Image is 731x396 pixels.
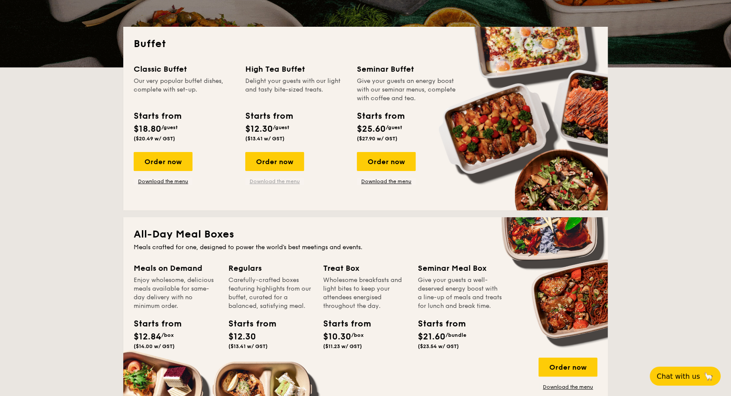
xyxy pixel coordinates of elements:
a: Download the menu [245,178,304,185]
span: ($11.23 w/ GST) [323,343,362,349]
span: 🦙 [703,371,714,381]
div: High Tea Buffet [245,63,346,75]
div: Seminar Meal Box [418,262,502,274]
button: Chat with us🦙 [650,367,721,386]
span: $25.60 [357,124,386,134]
span: $10.30 [323,332,351,342]
div: Order now [134,152,192,171]
div: Starts from [357,110,404,123]
div: Give your guests a well-deserved energy boost with a line-up of meals and treats for lunch and br... [418,276,502,310]
span: ($13.41 w/ GST) [245,136,285,142]
span: ($20.49 w/ GST) [134,136,175,142]
span: /box [351,332,364,338]
div: Starts from [228,317,267,330]
div: Order now [539,358,597,377]
div: Meals crafted for one, designed to power the world's best meetings and events. [134,243,597,252]
span: ($27.90 w/ GST) [357,136,398,142]
span: /bundle [446,332,466,338]
div: Regulars [228,262,313,274]
div: Starts from [418,317,457,330]
h2: Buffet [134,37,597,51]
div: Seminar Buffet [357,63,458,75]
div: Classic Buffet [134,63,235,75]
span: $12.84 [134,332,161,342]
span: /guest [161,124,178,130]
div: Our very popular buffet dishes, complete with set-up. [134,77,235,103]
span: ($23.54 w/ GST) [418,343,459,349]
span: /box [161,332,174,338]
h2: All-Day Meal Boxes [134,228,597,241]
span: ($13.41 w/ GST) [228,343,268,349]
span: $18.80 [134,124,161,134]
span: ($14.00 w/ GST) [134,343,175,349]
a: Download the menu [539,383,597,390]
div: Starts from [323,317,362,330]
div: Starts from [134,110,181,123]
div: Carefully-crafted boxes featuring highlights from our buffet, curated for a balanced, satisfying ... [228,276,313,310]
div: Treat Box [323,262,407,274]
span: /guest [386,124,402,130]
a: Download the menu [134,178,192,185]
span: /guest [273,124,289,130]
div: Starts from [245,110,292,123]
a: Download the menu [357,178,416,185]
div: Wholesome breakfasts and light bites to keep your attendees energised throughout the day. [323,276,407,310]
div: Enjoy wholesome, delicious meals available for same-day delivery with no minimum order. [134,276,218,310]
span: $21.60 [418,332,446,342]
span: Chat with us [657,372,700,380]
div: Order now [357,152,416,171]
div: Starts from [134,317,173,330]
div: Order now [245,152,304,171]
span: $12.30 [228,332,256,342]
div: Meals on Demand [134,262,218,274]
div: Give your guests an energy boost with our seminar menus, complete with coffee and tea. [357,77,458,103]
div: Delight your guests with our light and tasty bite-sized treats. [245,77,346,103]
span: $12.30 [245,124,273,134]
